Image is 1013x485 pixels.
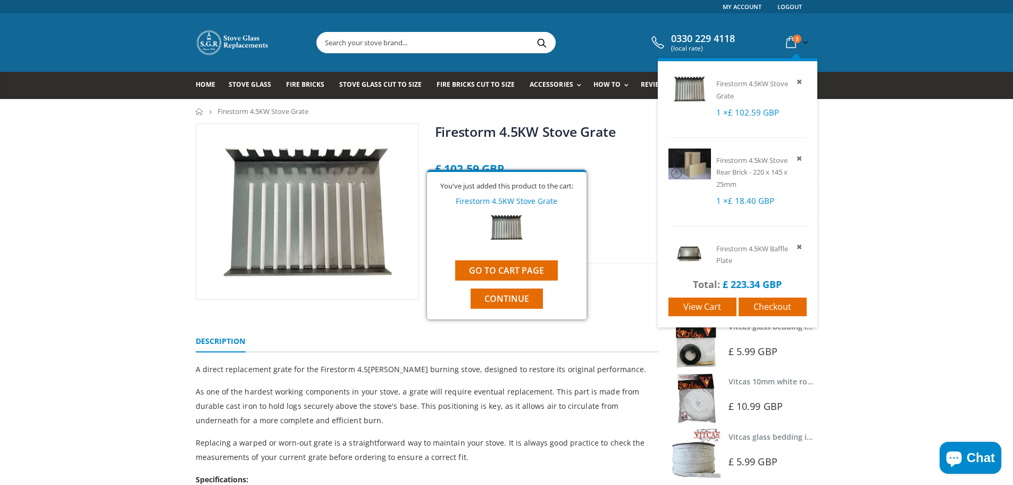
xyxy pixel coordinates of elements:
a: 3 [782,32,810,53]
a: View cart [668,298,736,316]
span: £ 5.99 GBP [729,345,777,358]
a: Remove item [794,241,807,253]
a: Firestorm 4.5KW Stove Grate [456,196,557,206]
a: Firestorm 4.5KW Stove Grate [435,122,616,141]
span: £ 223.34 GBP [723,278,782,291]
a: Vitcas 10mm white rope kit - includes rope seal and glue! [729,376,937,387]
img: Firestorm 4.5kW Stove Rear Brick - 220 x 145 x 25mm [668,149,711,179]
a: Vitcas glass bedding in tape - 2mm x 15mm x 2 meters (White) [729,432,955,442]
a: Home [196,108,204,115]
span: Accessories [530,80,573,89]
a: Firestorm 4.5KW Baffle Plate [716,244,788,266]
a: Home [196,72,223,99]
input: Search your stove brand... [317,32,674,53]
img: Vitcas stove glass bedding in tape [671,318,721,368]
div: You've just added this product to the cart: [435,183,579,190]
img: Vitcas stove glass bedding in tape [671,429,721,478]
p: As one of the hardest working components in your stove, a grate will require eventual replacement... [196,384,658,428]
a: How To [593,72,634,99]
a: Fire Bricks [286,72,332,99]
span: £ 102.59 GBP [728,107,779,118]
a: Reviews [641,72,677,99]
span: How To [593,80,621,89]
span: £ 5.99 GBP [729,455,777,468]
span: £ 10.99 GBP [729,400,783,413]
a: Stove Glass Cut To Size [339,72,430,99]
span: Continue [484,293,529,305]
a: Firestorm 4.5KW Stove Grate [716,79,788,101]
a: Remove item [794,152,807,165]
span: Fire Bricks Cut To Size [437,80,515,89]
p: Replacing a warped or worn-out grate is a straightforward way to maintain your stove. It is alway... [196,435,658,464]
button: Continue [471,289,543,309]
img: Firestorm 4.5KW Stove Grate [668,72,711,105]
inbox-online-store-chat: Shopify online store chat [936,442,1004,476]
span: View cart [683,301,721,313]
img: Firestorm 4.5KW Stove Grate [485,210,528,244]
span: £ 18.40 GBP [728,195,774,206]
span: Reviews [641,80,669,89]
span: Stove Glass Cut To Size [339,80,422,89]
a: Checkout [739,298,807,316]
img: Firestorm 4.5KW Baffle Plate [668,237,711,269]
span: 1 × [716,107,779,118]
span: Home [196,80,215,89]
a: Stove Glass [229,72,279,99]
a: Remove item [794,76,807,88]
img: Vitcas white rope, glue and gloves kit 10mm [671,373,721,423]
span: 0330 229 4118 [671,33,735,45]
a: Fire Bricks Cut To Size [437,72,523,99]
a: Description [196,331,246,352]
span: 1 × [716,195,774,206]
span: 3 [793,35,801,43]
a: Accessories [530,72,586,99]
button: Search [530,32,554,53]
span: 1 × [716,272,779,283]
span: Firestorm 4.5KW Stove Grate [217,106,308,116]
span: £ 102.59 GBP [435,161,504,176]
strong: Specifications: [196,474,249,484]
span: Stove Glass [229,80,271,89]
a: Firestorm 4.5kW Stove Rear Brick - 220 x 145 x 25mm [716,155,788,189]
img: Firestorm4.5kwgrate_800x_crop_center.jpg [196,124,418,299]
p: A direct replacement grate for the Firestorm 4.5[PERSON_NAME] burning stove, designed to restore ... [196,362,658,376]
a: 0330 229 4118 (local rate) [649,33,735,52]
span: Fire Bricks [286,80,324,89]
span: Checkout [754,301,791,313]
span: £ 102.35 GBP [728,272,779,283]
img: Stove Glass Replacement [196,29,270,56]
a: Go to cart page [455,260,558,281]
span: Total: [693,278,720,291]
